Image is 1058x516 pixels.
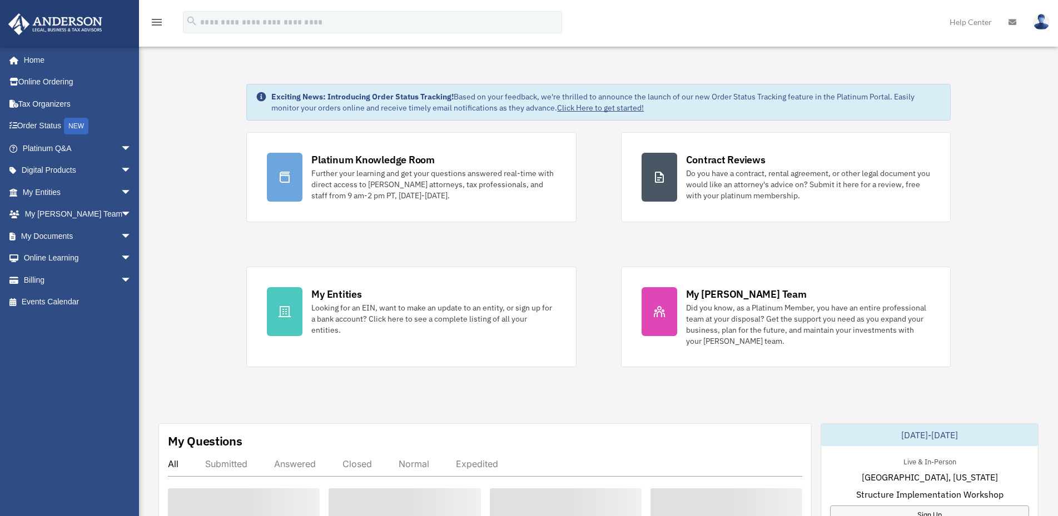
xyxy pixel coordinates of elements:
[8,115,148,138] a: Order StatusNEW
[5,13,106,35] img: Anderson Advisors Platinum Portal
[274,458,316,469] div: Answered
[121,181,143,204] span: arrow_drop_down
[311,153,435,167] div: Platinum Knowledge Room
[121,203,143,226] span: arrow_drop_down
[271,91,941,113] div: Based on your feedback, we're thrilled to announce the launch of our new Order Status Tracking fe...
[621,132,951,222] a: Contract Reviews Do you have a contract, rental agreement, or other legal document you would like...
[342,458,372,469] div: Closed
[821,424,1038,446] div: [DATE]-[DATE]
[895,455,965,467] div: Live & In-Person
[1033,14,1050,30] img: User Pic
[8,71,148,93] a: Online Ordering
[168,458,178,469] div: All
[686,302,930,347] div: Did you know, as a Platinum Member, you have an entire professional team at your disposal? Get th...
[271,92,454,102] strong: Exciting News: Introducing Order Status Tracking!
[246,132,576,222] a: Platinum Knowledge Room Further your learning and get your questions answered real-time with dire...
[8,159,148,182] a: Digital Productsarrow_drop_down
[8,203,148,226] a: My [PERSON_NAME] Teamarrow_drop_down
[8,291,148,313] a: Events Calendar
[246,267,576,367] a: My Entities Looking for an EIN, want to make an update to an entity, or sign up for a bank accoun...
[121,269,143,292] span: arrow_drop_down
[150,19,163,29] a: menu
[621,267,951,367] a: My [PERSON_NAME] Team Did you know, as a Platinum Member, you have an entire professional team at...
[311,287,361,301] div: My Entities
[8,49,143,71] a: Home
[168,433,242,449] div: My Questions
[862,470,998,484] span: [GEOGRAPHIC_DATA], [US_STATE]
[150,16,163,29] i: menu
[456,458,498,469] div: Expedited
[856,488,1004,501] span: Structure Implementation Workshop
[121,225,143,248] span: arrow_drop_down
[399,458,429,469] div: Normal
[311,302,555,335] div: Looking for an EIN, want to make an update to an entity, or sign up for a bank account? Click her...
[686,287,807,301] div: My [PERSON_NAME] Team
[186,15,198,27] i: search
[8,225,148,247] a: My Documentsarrow_drop_down
[8,269,148,291] a: Billingarrow_drop_down
[557,103,644,113] a: Click Here to get started!
[121,247,143,270] span: arrow_drop_down
[8,93,148,115] a: Tax Organizers
[121,137,143,160] span: arrow_drop_down
[686,153,766,167] div: Contract Reviews
[64,118,88,134] div: NEW
[8,247,148,269] a: Online Learningarrow_drop_down
[311,168,555,201] div: Further your learning and get your questions answered real-time with direct access to [PERSON_NAM...
[205,458,247,469] div: Submitted
[8,181,148,203] a: My Entitiesarrow_drop_down
[8,137,148,159] a: Platinum Q&Aarrow_drop_down
[121,159,143,182] span: arrow_drop_down
[686,168,930,201] div: Do you have a contract, rental agreement, or other legal document you would like an attorney's ad...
